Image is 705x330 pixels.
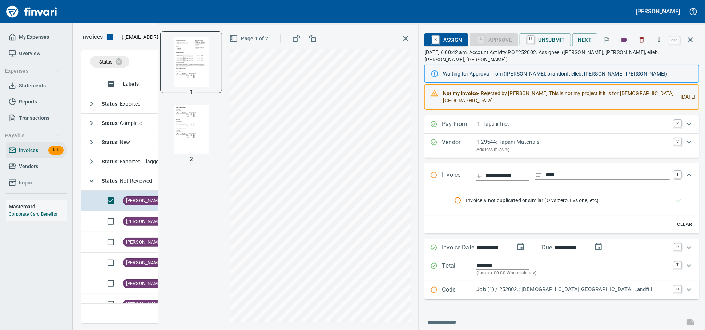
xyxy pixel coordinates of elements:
svg: Invoice description [535,171,543,179]
strong: Status : [102,139,120,145]
p: Invoice [442,171,476,180]
span: Reports [19,97,37,106]
p: 1-29544: Tapani Materials [476,138,670,146]
span: Complete [102,120,142,126]
button: UUnsubmit [520,33,571,46]
strong: Status : [102,159,120,164]
div: [DATE] [675,87,696,107]
button: Page 1 of 2 [228,32,271,45]
div: Expand [424,134,699,158]
p: Invoices [81,33,103,41]
div: Expand [424,239,699,257]
a: Vendors [6,158,67,175]
img: Page 2 [166,105,216,154]
span: [PERSON_NAME] [123,239,165,246]
span: Not-Reviewed [102,178,152,184]
strong: Status : [102,178,120,184]
a: InvoicesBeta [6,142,67,159]
div: Expand [424,257,699,281]
span: Statements [19,81,46,90]
div: Expand [424,281,699,299]
p: Address missing [476,146,670,154]
p: Job (1) / 252002.: [DEMOGRAPHIC_DATA][GEOGRAPHIC_DATA] Landfill [476,285,670,294]
span: [EMAIL_ADDRESS][DOMAIN_NAME] [124,33,207,41]
div: Status [90,56,129,68]
a: Reports [6,94,67,110]
span: Invoice # not duplicated or similar (O vs zero, I vs one, etc) [466,197,676,204]
button: Discard [634,32,650,48]
a: Import [6,175,67,191]
span: Exported, Flagged [102,159,162,164]
a: C [674,285,681,293]
strong: Not my invoice [443,90,478,96]
button: Clear [673,219,696,230]
strong: Status : [102,120,120,126]
p: Code [442,285,476,295]
a: R [432,36,439,44]
a: P [674,120,681,127]
p: 1: Tapani Inc. [476,120,670,128]
span: Page 1 of 2 [231,34,268,43]
a: U [527,36,534,44]
p: ( ) [117,33,209,41]
button: Expenses [2,64,63,78]
h5: [PERSON_NAME] [636,8,680,15]
span: Beta [48,146,64,154]
span: Transactions [19,114,49,123]
a: Corporate Card Benefits [9,212,57,217]
span: Exported [102,101,141,107]
span: Import [19,178,34,187]
a: T [674,261,681,269]
div: Expand [424,188,699,233]
span: [PERSON_NAME] [123,280,165,287]
button: Payable [2,129,63,142]
button: RAssign [424,33,468,46]
div: Waiting for Approval from ([PERSON_NAME], brandonf, elleb, [PERSON_NAME], [PERSON_NAME]) [443,67,693,80]
span: [PERSON_NAME] [123,218,165,225]
span: [PERSON_NAME] [123,301,165,308]
div: Expand [424,115,699,134]
nav: breadcrumb [81,33,103,41]
button: change date [512,238,529,256]
a: Transactions [6,110,67,126]
span: Next [578,36,592,45]
a: Overview [6,45,67,62]
svg: Invoice number [476,171,482,180]
span: Status [99,59,113,65]
p: Total [442,261,476,277]
span: Labels [123,80,139,88]
p: 1 [190,88,193,97]
span: Close invoice [667,31,699,49]
a: I [674,171,681,178]
strong: Status : [102,101,120,107]
span: [PERSON_NAME] [123,197,165,204]
span: Assign [430,34,462,46]
span: Overview [19,49,40,58]
h6: Mastercard [9,203,67,211]
button: change due date [590,238,607,256]
div: Expand [424,163,699,188]
p: Due [542,243,576,252]
span: Unsubmit [525,34,565,46]
span: [PERSON_NAME] [123,260,165,266]
a: D [674,243,681,250]
div: - Rejected by [PERSON_NAME] This is not my project if it is for [DEMOGRAPHIC_DATA][GEOGRAPHIC_DATA]. [443,87,675,107]
span: Invoices [19,146,38,155]
a: esc [669,36,680,44]
p: 2 [190,155,193,164]
p: Invoice Date [442,243,476,253]
a: My Expenses [6,29,67,45]
span: Payable [5,131,60,140]
button: Next [572,33,598,47]
span: My Expenses [19,33,49,42]
img: Page 1 [166,37,216,87]
span: Labels [123,80,148,88]
button: [PERSON_NAME] [634,6,682,17]
a: V [674,138,681,145]
p: Pay From [442,120,476,129]
div: Job Phase required [470,36,518,42]
p: (basis + $0.00 Wholesale tax) [476,270,670,277]
p: [DATE] 6:00:42 am. Account Activity PO#252002. Assignee: ([PERSON_NAME], [PERSON_NAME], elleb, [P... [424,49,699,63]
button: More [651,32,667,48]
button: Flag [599,32,615,48]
